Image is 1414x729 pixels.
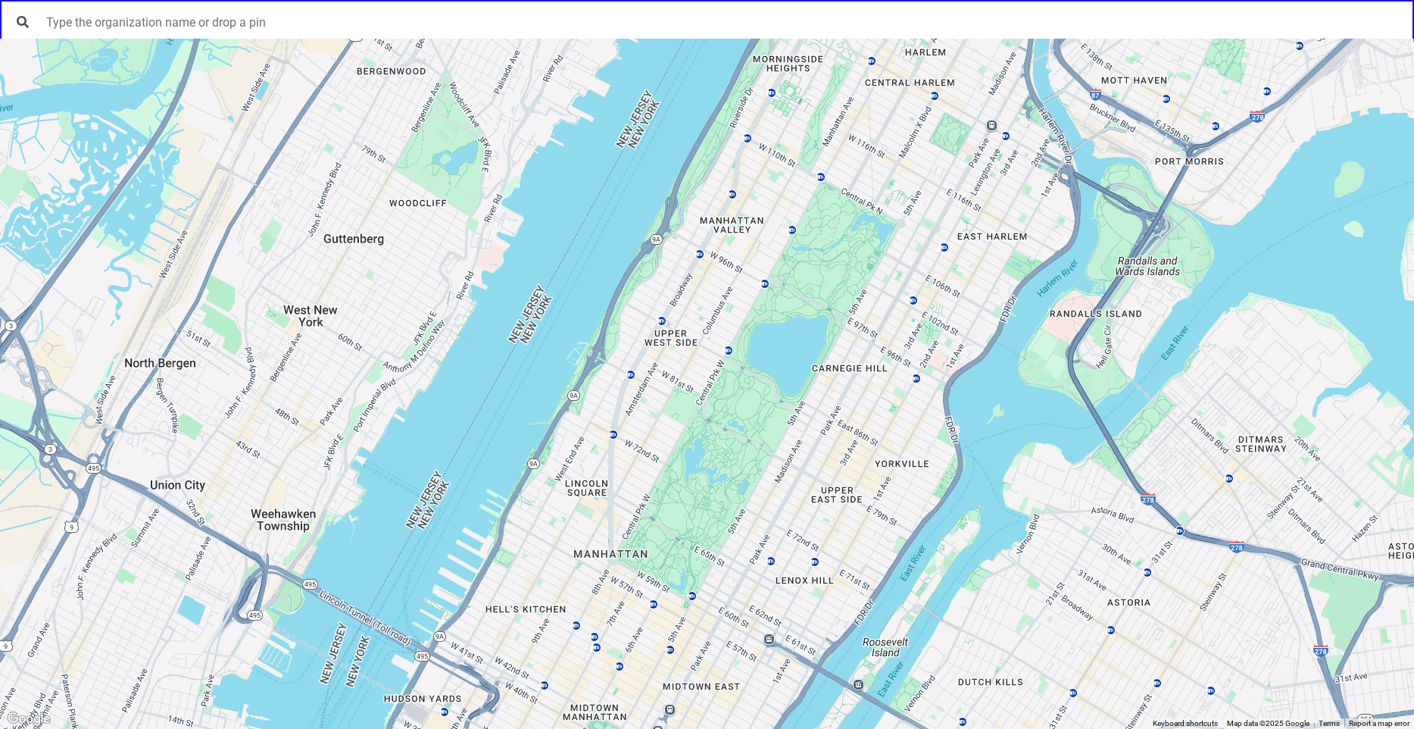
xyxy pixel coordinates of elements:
[4,709,54,729] img: Google
[1319,719,1340,727] a: Terms (opens in new tab)
[4,709,54,729] a: Open this area in Google Maps (opens a new window)
[37,8,1406,36] input: Type the organization name or drop a pin
[1227,719,1309,727] span: Map data ©2025 Google
[1153,718,1218,729] button: Keyboard shortcuts
[1349,719,1409,727] a: Report a map error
